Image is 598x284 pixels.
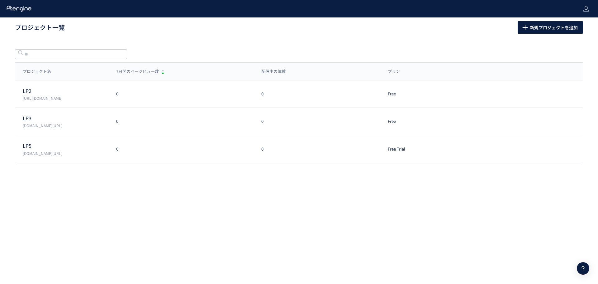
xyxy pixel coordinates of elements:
[23,142,109,149] p: LP5
[23,95,109,101] p: https://lp.ishitsuku.com/02
[23,69,51,75] span: プロジェクト名
[518,21,583,34] button: 新規プロジェクトを追加
[23,151,109,156] p: lp.ishitsuku.com/06
[261,69,286,75] span: 配信中の体験
[380,91,489,97] div: Free
[15,23,504,32] h1: プロジェクト一覧
[109,118,254,124] div: 0
[254,118,381,124] div: 0
[388,69,400,75] span: プラン
[380,146,489,152] div: Free Trial
[109,91,254,97] div: 0
[23,87,109,94] p: LP2
[254,146,381,152] div: 0
[116,69,159,75] span: 7日間のページビュー数
[23,123,109,128] p: lp.ishitsuku.com/04
[23,115,109,122] p: LP3
[109,146,254,152] div: 0
[530,21,578,34] span: 新規プロジェクトを追加
[380,118,489,124] div: Free
[254,91,381,97] div: 0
